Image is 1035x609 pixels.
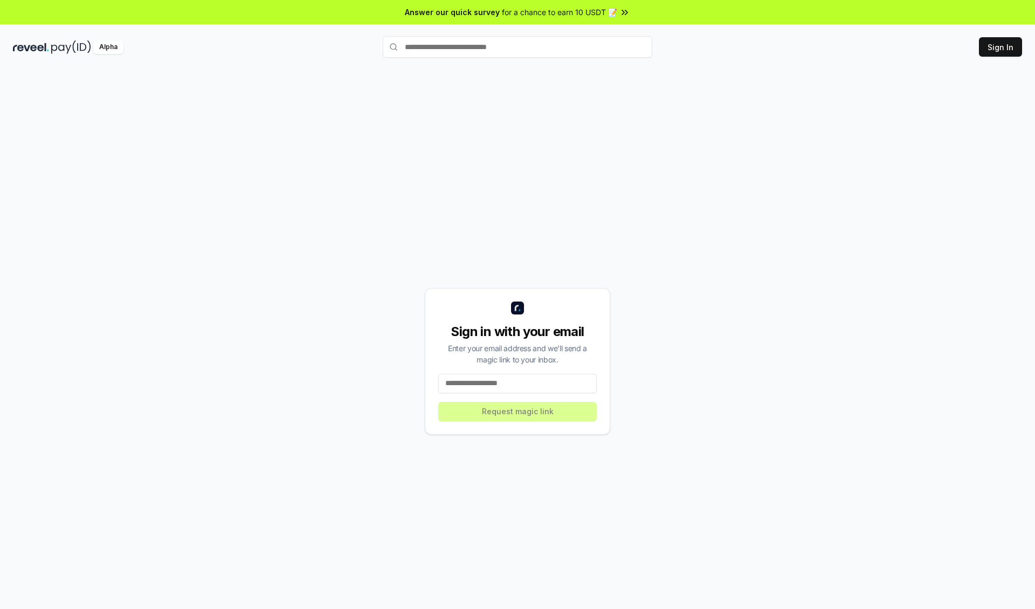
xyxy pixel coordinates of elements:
img: reveel_dark [13,40,49,54]
button: Sign In [979,37,1022,57]
span: Answer our quick survey [405,6,500,18]
img: logo_small [511,302,524,314]
div: Alpha [93,40,123,54]
span: for a chance to earn 10 USDT 📝 [502,6,617,18]
img: pay_id [51,40,91,54]
div: Enter your email address and we’ll send a magic link to your inbox. [438,343,597,365]
div: Sign in with your email [438,323,597,340]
